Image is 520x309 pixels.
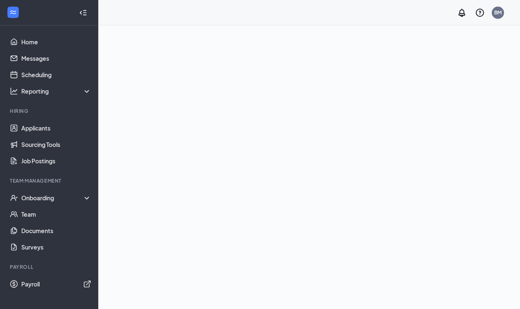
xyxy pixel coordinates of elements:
a: Documents [21,222,91,239]
div: Reporting [21,87,92,95]
a: Messages [21,50,91,66]
svg: Notifications [457,8,467,18]
svg: Analysis [10,87,18,95]
div: Team Management [10,177,90,184]
a: Team [21,206,91,222]
a: Scheduling [21,66,91,83]
a: Job Postings [21,153,91,169]
a: Sourcing Tools [21,136,91,153]
div: Onboarding [21,194,92,202]
a: Surveys [21,239,91,255]
a: Home [21,34,91,50]
svg: QuestionInfo [475,8,485,18]
svg: UserCheck [10,194,18,202]
div: BM [494,9,502,16]
div: Payroll [10,263,90,270]
a: Applicants [21,120,91,136]
svg: WorkstreamLogo [9,8,17,16]
div: Hiring [10,108,90,114]
a: PayrollExternalLink [21,276,91,292]
svg: Collapse [79,9,87,17]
